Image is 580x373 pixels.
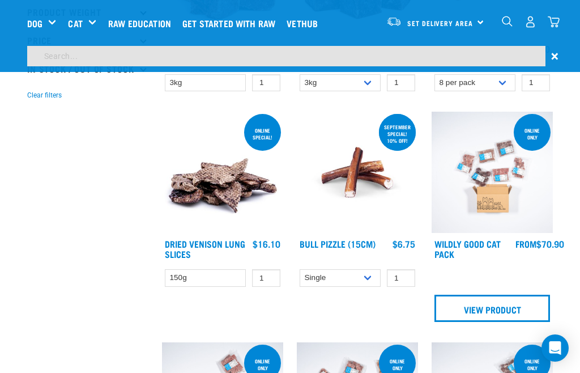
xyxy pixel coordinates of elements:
[68,16,82,30] a: Cat
[502,16,513,27] img: home-icon-1@2x.png
[253,239,280,249] div: $16.10
[515,239,564,249] div: $70.90
[252,74,280,92] input: 1
[541,334,569,362] div: Open Intercom Messenger
[27,16,42,30] a: Dog
[165,241,245,256] a: Dried Venison Lung Slices
[297,112,418,233] img: Bull Pizzle
[386,16,402,27] img: van-moving.png
[379,118,416,149] div: September special! 10% off!
[180,1,284,46] a: Get started with Raw
[548,16,560,28] img: home-icon@2x.png
[434,241,501,256] a: Wildly Good Cat Pack
[252,269,280,287] input: 1
[407,21,473,25] span: Set Delivery Area
[551,46,558,66] span: ×
[387,74,415,92] input: 1
[105,1,180,46] a: Raw Education
[284,1,326,46] a: Vethub
[27,90,62,100] button: Clear filters
[514,122,551,146] div: ONLINE ONLY
[244,122,281,146] div: ONLINE SPECIAL!
[393,239,415,249] div: $6.75
[524,16,536,28] img: user.png
[27,46,545,66] input: Search...
[432,112,553,233] img: Cat 0 2sec
[515,241,536,246] span: FROM
[300,241,376,246] a: Bull Pizzle (15cm)
[162,112,283,233] img: 1304 Venison Lung Slices 01
[522,74,550,92] input: 1
[387,269,415,287] input: 1
[434,295,550,322] a: View Product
